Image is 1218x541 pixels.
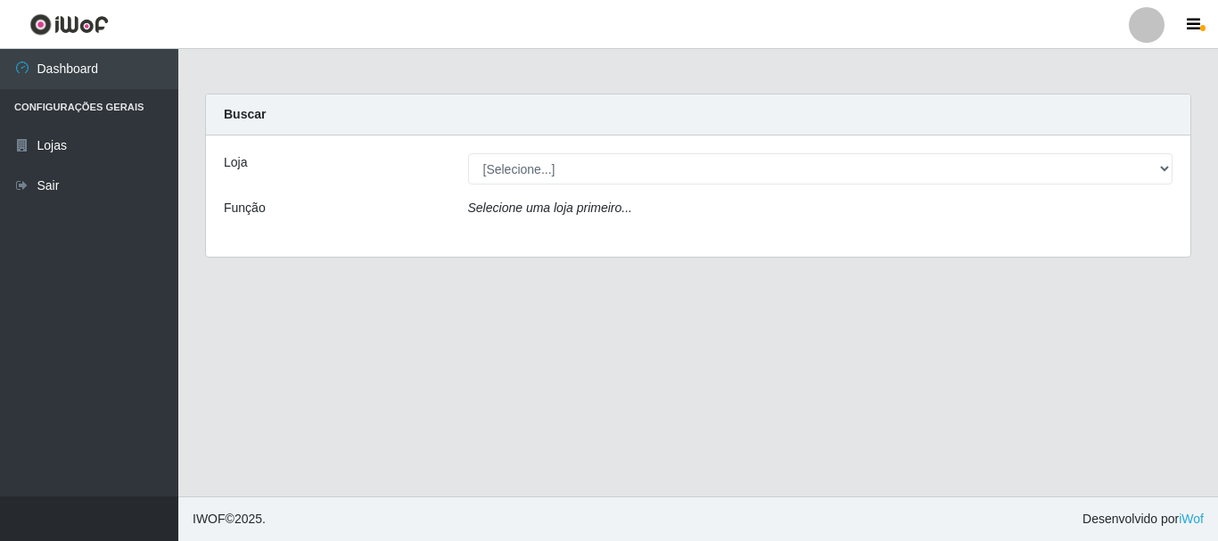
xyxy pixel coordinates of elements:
a: iWof [1179,512,1204,526]
label: Loja [224,153,247,172]
i: Selecione uma loja primeiro... [468,201,632,215]
span: Desenvolvido por [1082,510,1204,529]
span: © 2025 . [193,510,266,529]
label: Função [224,199,266,217]
strong: Buscar [224,107,266,121]
img: CoreUI Logo [29,13,109,36]
span: IWOF [193,512,226,526]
